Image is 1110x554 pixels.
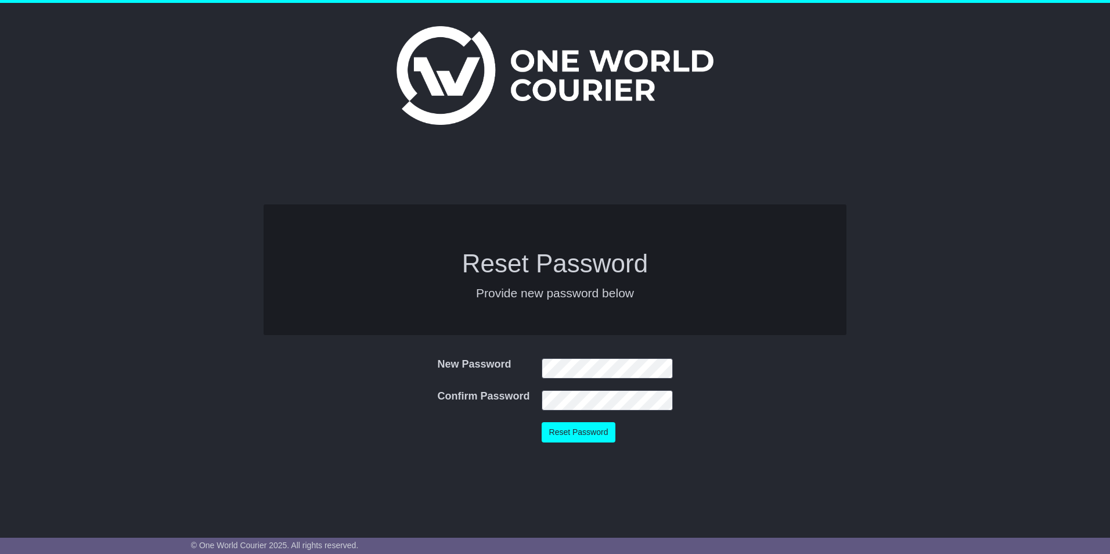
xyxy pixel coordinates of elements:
[191,541,359,550] span: © One World Courier 2025. All rights reserved.
[275,250,835,278] h1: Reset Password
[542,422,616,443] button: Reset Password
[437,390,529,403] label: Confirm Password
[275,285,835,301] p: Provide new password below
[437,358,511,371] label: New Password
[397,26,713,125] img: One World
